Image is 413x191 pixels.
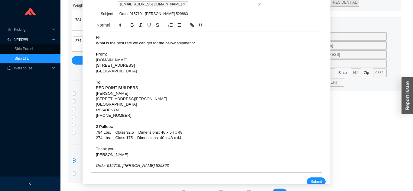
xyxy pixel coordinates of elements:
[258,3,261,7] span: close
[270,18,397,29] div: Return Address
[96,152,317,158] div: [PERSON_NAME]
[96,163,169,168] em: Order 915719, [PERSON_NAME] 529863
[96,63,317,68] div: [STREET_ADDRESS]
[96,102,317,107] div: [GEOGRAPHIC_DATA]
[79,141,115,148] span: Other Services
[183,3,186,6] span: close
[101,10,117,18] label: Subject
[96,124,113,129] strong: 2 Pallets:
[96,85,317,91] div: RED POINT BUILDERS
[96,80,102,84] strong: To:
[96,130,317,135] div: 784 Lbs. Class 92.5 Dimensions: 46 x 54 x 48
[189,1,193,8] input: [PERSON_NAME][EMAIL_ADDRESS][DOMAIN_NAME]close[EMAIL_ADDRESS][DOMAIN_NAME]closeclose
[96,68,317,74] div: [GEOGRAPHIC_DATA]
[96,40,317,46] div: What is the best rate we can get for the below shipment?
[96,96,317,102] div: [STREET_ADDRESS][PERSON_NAME]
[79,77,116,84] span: Direct Services
[338,68,351,77] label: State
[15,47,33,51] a: Ship Parcel
[96,35,317,40] div: Hi,
[15,56,29,61] a: Ship LTL
[72,56,256,65] button: Add Pallet
[364,68,373,77] label: Zip
[14,63,50,73] span: Warehouse
[96,135,317,141] div: 274 Lbs. Class 175 Dimensions: 40 x 48 x 44
[333,0,357,5] span: RESIDENTIAL
[96,52,107,56] strong: From:
[96,113,317,118] div: [PHONE_NUMBER]
[14,25,50,34] span: Picking
[307,177,325,186] button: Submit
[118,1,188,7] span: [EMAIL_ADDRESS][DOMAIN_NAME]
[96,146,317,152] div: Thank you,
[72,1,108,10] th: Weight
[96,108,122,112] em: RESIDENTIAL
[28,182,32,186] span: left
[96,57,317,63] div: [DOMAIN_NAME]
[96,91,317,96] div: [PERSON_NAME]
[311,179,322,185] span: Submit
[14,34,50,44] span: Shipping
